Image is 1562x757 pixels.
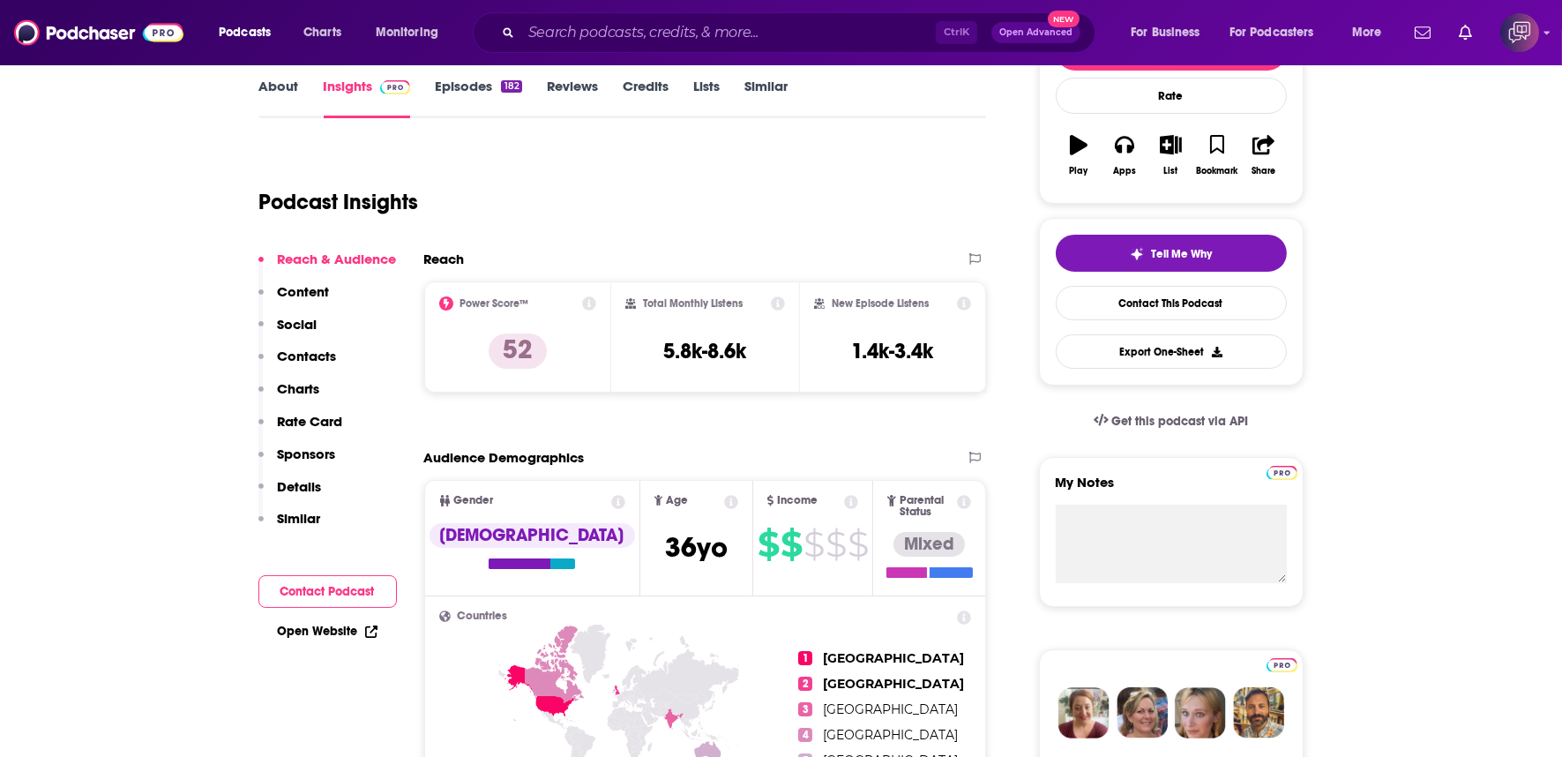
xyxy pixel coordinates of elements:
p: Sponsors [278,446,336,462]
span: Ctrl K [936,21,977,44]
div: 182 [501,80,521,93]
span: [GEOGRAPHIC_DATA] [823,676,964,692]
div: Mixed [893,532,965,557]
span: For Podcasters [1229,20,1314,45]
img: Podchaser Pro [1267,466,1297,480]
span: $ [848,530,868,558]
span: Logged in as corioliscompany [1500,13,1539,52]
h1: Podcast Insights [259,189,419,215]
img: tell me why sparkle [1130,247,1144,261]
div: Rate [1056,78,1287,114]
span: For Business [1131,20,1200,45]
p: Social [278,316,318,333]
h3: 5.8k-8.6k [663,338,746,364]
h3: 1.4k-3.4k [852,338,934,364]
label: My Notes [1056,474,1287,505]
button: Similar [258,510,321,543]
span: Parental Status [900,495,954,518]
h2: Reach [424,251,465,267]
button: tell me why sparkleTell Me Why [1056,235,1287,272]
h2: Audience Demographics [424,449,585,466]
span: [GEOGRAPHIC_DATA] [823,727,958,743]
p: Similar [278,510,321,527]
div: List [1164,166,1178,176]
p: Contacts [278,348,337,364]
span: Monitoring [376,20,438,45]
a: Contact This Podcast [1056,286,1287,320]
button: Content [258,283,330,316]
a: Pro website [1267,463,1297,480]
p: Rate Card [278,413,343,430]
button: Rate Card [258,413,343,446]
button: open menu [363,19,461,47]
img: Podchaser Pro [1267,658,1297,672]
button: Contact Podcast [258,575,397,608]
a: Charts [292,19,352,47]
button: Open AdvancedNew [991,22,1080,43]
div: Apps [1113,166,1136,176]
span: [GEOGRAPHIC_DATA] [823,650,964,666]
img: User Profile [1500,13,1539,52]
a: About [259,78,299,118]
img: Sydney Profile [1058,687,1110,738]
span: 1 [798,651,812,665]
img: Barbara Profile [1117,687,1168,738]
span: 4 [798,728,812,742]
span: 2 [798,677,812,691]
div: Play [1069,166,1087,176]
a: Lists [693,78,720,118]
p: Reach & Audience [278,251,397,267]
button: open menu [1218,19,1340,47]
div: Search podcasts, credits, & more... [490,12,1112,53]
span: 36 yo [665,530,728,565]
span: [GEOGRAPHIC_DATA] [823,701,958,717]
button: Charts [258,380,320,413]
span: $ [803,530,824,558]
span: $ [781,530,802,558]
a: Pro website [1267,656,1297,672]
button: Apps [1102,124,1147,187]
span: Open Advanced [999,28,1072,37]
p: Details [278,478,322,495]
a: Similar [744,78,788,118]
button: Details [258,478,322,511]
button: Social [258,316,318,349]
span: 3 [798,702,812,716]
a: Credits [623,78,669,118]
p: Content [278,283,330,300]
button: Sponsors [258,446,336,478]
span: Income [777,495,818,506]
div: [DEMOGRAPHIC_DATA] [430,523,635,548]
button: Contacts [258,348,337,380]
span: Age [666,495,688,506]
span: $ [758,530,779,558]
h2: Total Monthly Listens [643,297,743,310]
span: Countries [458,611,508,622]
span: $ [826,530,846,558]
span: Gender [454,495,494,506]
span: Get this podcast via API [1111,414,1248,429]
img: Podchaser Pro [380,80,411,94]
a: Show notifications dropdown [1452,18,1479,48]
span: Charts [303,20,341,45]
a: Show notifications dropdown [1408,18,1438,48]
button: Share [1240,124,1286,187]
button: Reach & Audience [258,251,397,283]
span: New [1048,11,1080,27]
div: Share [1252,166,1275,176]
button: Show profile menu [1500,13,1539,52]
button: open menu [206,19,294,47]
h2: New Episode Listens [832,297,929,310]
img: Jon Profile [1233,687,1284,738]
p: 52 [489,334,547,369]
img: Jules Profile [1175,687,1226,738]
button: Bookmark [1194,124,1240,187]
a: InsightsPodchaser Pro [324,78,411,118]
img: Podchaser - Follow, Share and Rate Podcasts [14,16,183,49]
a: Episodes182 [435,78,521,118]
button: open menu [1340,19,1404,47]
a: Reviews [547,78,598,118]
p: Charts [278,380,320,397]
button: Export One-Sheet [1056,334,1287,369]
